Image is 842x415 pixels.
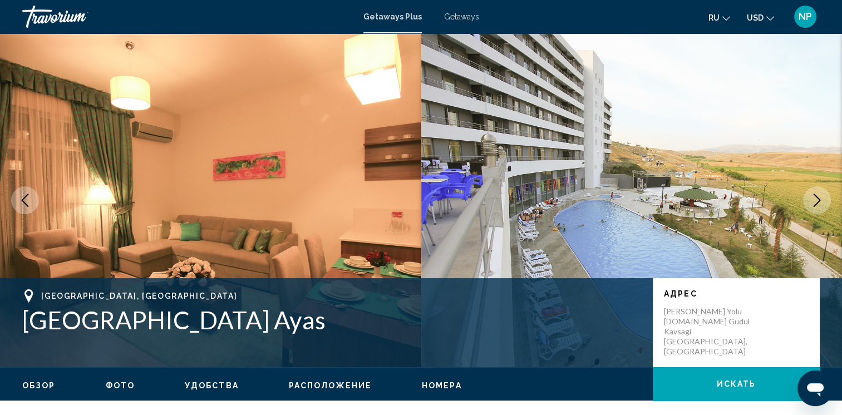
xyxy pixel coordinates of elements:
[289,381,372,390] span: Расположение
[106,381,135,391] button: Фото
[41,292,237,300] span: [GEOGRAPHIC_DATA], [GEOGRAPHIC_DATA]
[22,381,56,390] span: Обзор
[708,13,720,22] span: ru
[797,370,833,406] iframe: Schaltfläche zum Öffnen des Messaging-Fensters
[444,12,479,21] a: Getaways
[22,381,56,391] button: Обзор
[653,367,820,401] button: искать
[799,11,812,22] span: NP
[747,9,774,26] button: Change currency
[22,6,352,28] a: Travorium
[803,186,831,214] button: Next image
[185,381,239,390] span: Удобства
[422,381,462,391] button: Номера
[791,5,820,28] button: User Menu
[106,381,135,390] span: Фото
[664,307,753,357] p: [PERSON_NAME] yolu [DOMAIN_NAME] Gudul Kavsagi [GEOGRAPHIC_DATA], [GEOGRAPHIC_DATA]
[11,186,39,214] button: Previous image
[22,305,642,334] h1: [GEOGRAPHIC_DATA] Ayas
[747,13,764,22] span: USD
[363,12,422,21] a: Getaways Plus
[664,289,809,298] p: Адрес
[185,381,239,391] button: Удобства
[717,380,756,389] span: искать
[708,9,730,26] button: Change language
[289,381,372,391] button: Расположение
[422,381,462,390] span: Номера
